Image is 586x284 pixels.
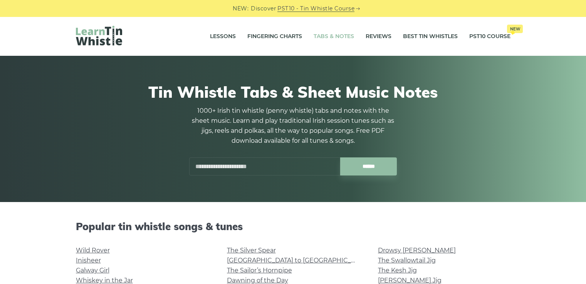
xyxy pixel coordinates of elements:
[76,267,109,274] a: Galway Girl
[314,27,354,46] a: Tabs & Notes
[227,277,288,284] a: Dawning of the Day
[76,277,133,284] a: Whiskey in the Jar
[366,27,391,46] a: Reviews
[378,267,417,274] a: The Kesh Jig
[247,27,302,46] a: Fingering Charts
[469,27,510,46] a: PST10 CourseNew
[378,277,442,284] a: [PERSON_NAME] Jig
[403,27,458,46] a: Best Tin Whistles
[227,247,276,254] a: The Silver Spear
[378,247,456,254] a: Drowsy [PERSON_NAME]
[189,106,397,146] p: 1000+ Irish tin whistle (penny whistle) tabs and notes with the sheet music. Learn and play tradi...
[76,247,110,254] a: Wild Rover
[76,257,101,264] a: Inisheer
[227,267,292,274] a: The Sailor’s Hornpipe
[76,83,510,101] h1: Tin Whistle Tabs & Sheet Music Notes
[378,257,436,264] a: The Swallowtail Jig
[507,25,523,33] span: New
[76,26,122,45] img: LearnTinWhistle.com
[227,257,369,264] a: [GEOGRAPHIC_DATA] to [GEOGRAPHIC_DATA]
[76,221,510,232] h2: Popular tin whistle songs & tunes
[210,27,236,46] a: Lessons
